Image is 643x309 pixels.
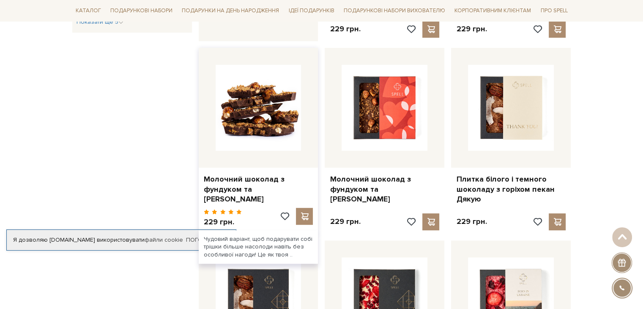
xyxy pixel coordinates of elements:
[456,24,487,34] p: 229 грн.
[204,217,242,227] p: 229 грн.
[107,4,176,17] a: Подарункові набори
[178,4,282,17] a: Подарунки на День народження
[456,174,566,204] a: Плитка білого і темного шоколаду з горіхом пекан Дякую
[145,236,183,243] a: файли cookie
[285,4,337,17] a: Ідеї подарунків
[340,3,449,18] a: Подарункові набори вихователю
[330,24,360,34] p: 229 грн.
[451,3,534,18] a: Корпоративним клієнтам
[186,236,229,244] a: Погоджуюсь
[7,236,236,244] div: Я дозволяю [DOMAIN_NAME] використовувати
[456,217,487,226] p: 229 грн.
[77,18,123,26] button: Показати ще 5
[77,18,123,25] span: Показати ще 5
[330,174,439,204] a: Молочний шоколад з фундуком та [PERSON_NAME]
[204,174,313,204] a: Молочний шоколад з фундуком та [PERSON_NAME]
[72,4,104,17] a: Каталог
[537,4,571,17] a: Про Spell
[199,230,318,264] div: Чудовий варіант, щоб подарувати собі трішки більше насолоди навіть без особливої нагоди! Це як тв...
[216,65,301,151] img: Молочний шоколад з фундуком та солоною карамеллю
[330,217,360,226] p: 229 грн.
